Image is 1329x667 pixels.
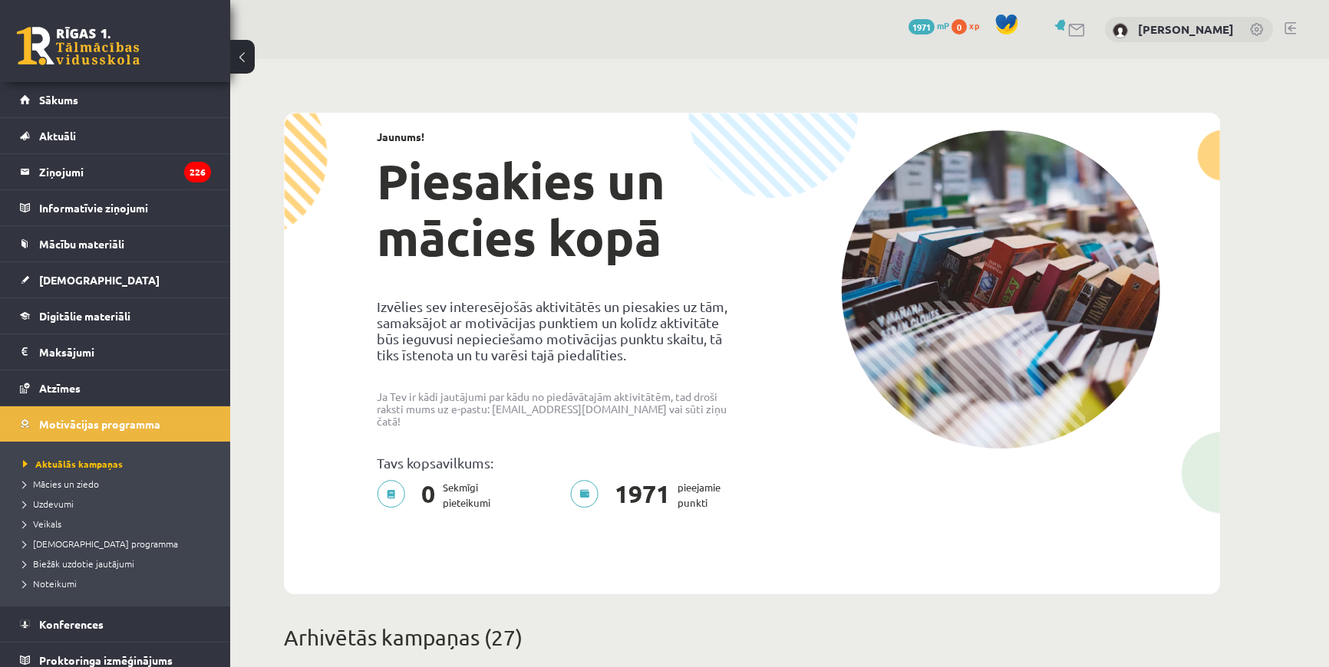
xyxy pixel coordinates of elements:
a: 0 xp [951,19,987,31]
a: Aktuāli [20,118,211,153]
p: Sekmīgi pieteikumi [377,480,500,511]
span: Veikals [23,517,61,530]
img: campaign-image-1c4f3b39ab1f89d1fca25a8facaab35ebc8e40cf20aedba61fd73fb4233361ac.png [841,130,1160,449]
span: 0 [414,480,443,511]
a: [DEMOGRAPHIC_DATA] [20,262,211,297]
span: Sākums [39,93,78,107]
legend: Ziņojumi [39,154,211,189]
img: Gustavs Gidrēvičs [1113,23,1128,38]
span: Motivācijas programma [39,417,160,431]
a: [PERSON_NAME] [1138,21,1234,37]
span: xp [969,19,979,31]
h1: Piesakies un mācies kopā [377,153,740,266]
a: Noteikumi [23,577,215,590]
span: 0 [951,19,967,34]
a: 1971 mP [909,19,949,31]
p: pieejamie punkti [570,480,730,511]
a: Sākums [20,82,211,117]
p: Izvēlies sev interesējošās aktivitātēs un piesakies uz tām, samaksājot ar motivācijas punktiem un... [377,298,740,363]
strong: Jaunums! [377,130,424,143]
span: [DEMOGRAPHIC_DATA] programma [23,537,178,550]
span: Noteikumi [23,577,77,590]
span: Mācies un ziedo [23,478,99,490]
span: 1971 [607,480,678,511]
p: Arhivētās kampaņas (27) [284,622,1220,654]
a: Mācību materiāli [20,226,211,261]
span: Konferences [39,617,104,631]
span: [DEMOGRAPHIC_DATA] [39,273,160,287]
span: Aktuālās kampaņas [23,458,123,470]
a: Biežāk uzdotie jautājumi [23,557,215,570]
span: 1971 [909,19,935,34]
a: Mācies un ziedo [23,477,215,491]
span: Mācību materiāli [39,237,124,251]
a: Aktuālās kampaņas [23,457,215,471]
a: Motivācijas programma [20,406,211,442]
a: Veikals [23,517,215,531]
a: [DEMOGRAPHIC_DATA] programma [23,537,215,550]
span: Proktoringa izmēģinājums [39,653,173,667]
a: Rīgas 1. Tālmācības vidusskola [17,27,140,65]
legend: Informatīvie ziņojumi [39,190,211,225]
span: Biežāk uzdotie jautājumi [23,557,134,570]
span: Aktuāli [39,129,76,143]
a: Informatīvie ziņojumi [20,190,211,225]
a: Maksājumi [20,334,211,370]
i: 226 [184,162,211,182]
legend: Maksājumi [39,334,211,370]
a: Ziņojumi226 [20,154,211,189]
p: Ja Tev ir kādi jautājumi par kādu no piedāvātajām aktivitātēm, tad droši raksti mums uz e-pastu: ... [377,390,740,427]
p: Tavs kopsavilkums: [377,455,740,471]
span: Atzīmes [39,381,81,395]
a: Konferences [20,606,211,642]
span: Uzdevumi [23,498,74,510]
a: Uzdevumi [23,497,215,511]
span: Digitālie materiāli [39,309,130,323]
a: Atzīmes [20,370,211,406]
span: mP [937,19,949,31]
a: Digitālie materiāli [20,298,211,333]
